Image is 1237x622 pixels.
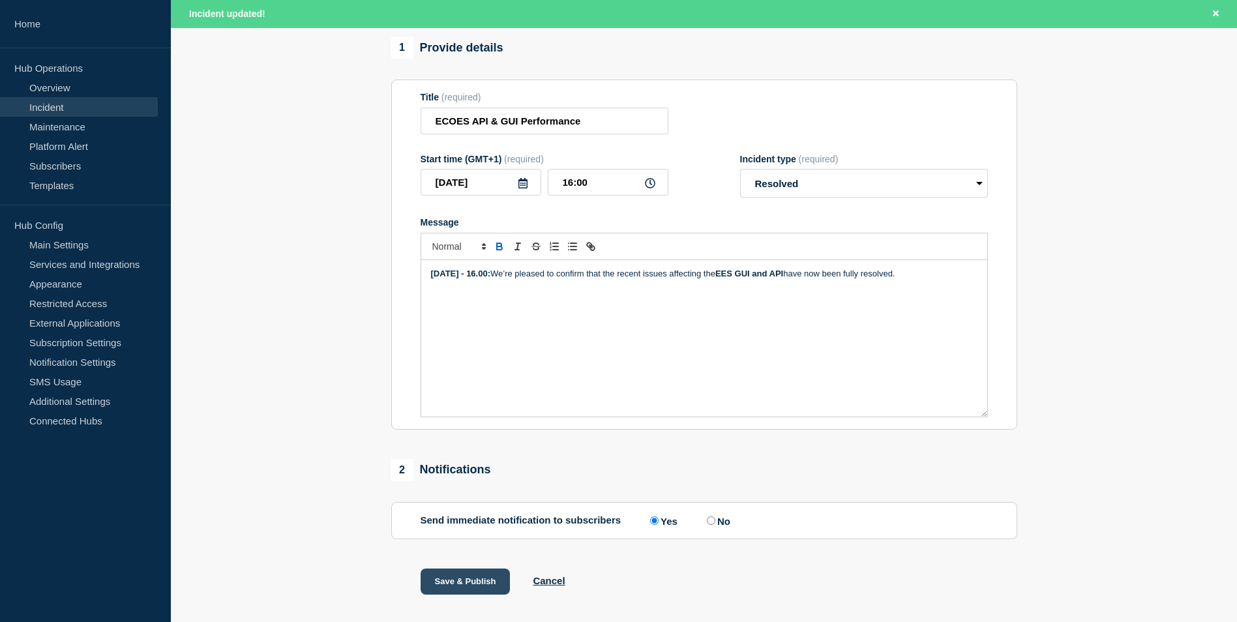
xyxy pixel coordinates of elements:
button: Close banner [1208,7,1224,22]
div: Message [421,217,988,228]
div: Notifications [391,459,491,481]
label: No [704,514,730,527]
strong: EES GUI and API [715,269,783,278]
div: Provide details [391,37,503,59]
button: Toggle italic text [509,239,527,254]
div: Start time (GMT+1) [421,154,668,164]
label: Yes [647,514,678,527]
div: Title [421,92,668,102]
span: Incident updated! [189,8,265,19]
p: Send immediate notification to subscribers [421,514,621,527]
div: Send immediate notification to subscribers [421,514,988,527]
div: Incident type [740,154,988,164]
button: Toggle strikethrough text [527,239,545,254]
span: (required) [441,92,481,102]
input: Yes [650,516,659,525]
span: 1 [391,37,413,59]
button: Save & Publish [421,569,511,595]
input: HH:MM [548,169,668,196]
input: No [707,516,715,525]
span: Font size [426,239,490,254]
button: Toggle ordered list [545,239,563,254]
button: Toggle link [582,239,600,254]
p: We’re pleased to confirm that the recent issues affecting the have now been fully resolved. [431,268,977,280]
input: Title [421,108,668,134]
select: Incident type [740,169,988,198]
input: YYYY-MM-DD [421,169,541,196]
strong: [DATE] - 16.00: [431,269,491,278]
div: Message [421,260,987,417]
button: Toggle bold text [490,239,509,254]
span: 2 [391,459,413,481]
span: (required) [504,154,544,164]
button: Cancel [533,575,565,586]
button: Toggle bulleted list [563,239,582,254]
span: (required) [799,154,839,164]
